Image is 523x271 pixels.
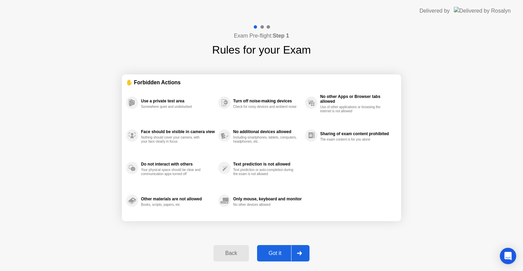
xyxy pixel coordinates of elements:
[126,79,397,86] div: ✋ Forbidden Actions
[500,248,516,264] div: Open Intercom Messenger
[233,197,302,201] div: Only mouse, keyboard and monitor
[141,99,215,103] div: Use a private test area
[141,129,215,134] div: Face should be visible in camera view
[212,42,311,58] h1: Rules for your Exam
[234,32,289,40] h4: Exam Pre-flight:
[216,250,247,256] div: Back
[320,105,384,113] div: Use of other applications or browsing the internet is not allowed
[419,7,450,15] div: Delivered by
[233,105,298,109] div: Check for noisy devices and ambient noise
[273,33,289,39] b: Step 1
[257,245,310,261] button: Got it
[141,168,205,176] div: Your physical space should be clear and communication apps turned off
[233,162,302,167] div: Text prediction is not allowed
[233,129,302,134] div: No additional devices allowed
[233,135,298,144] div: Including smartphones, tablets, computers, headphones, etc.
[320,138,384,142] div: The exam content is for you alone
[233,168,298,176] div: Text prediction or auto-completion during the exam is not allowed
[259,250,291,256] div: Got it
[454,7,511,15] img: Delivered by Rosalyn
[213,245,249,261] button: Back
[320,94,394,104] div: No other Apps or Browser tabs allowed
[233,203,298,207] div: No other devices allowed
[233,99,302,103] div: Turn off noise-making devices
[141,162,215,167] div: Do not interact with others
[141,105,205,109] div: Somewhere quiet and undisturbed
[141,135,205,144] div: Nothing should cover your camera, with your face clearly in focus
[141,197,215,201] div: Other materials are not allowed
[320,131,394,136] div: Sharing of exam content prohibited
[141,203,205,207] div: Books, scripts, papers, etc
